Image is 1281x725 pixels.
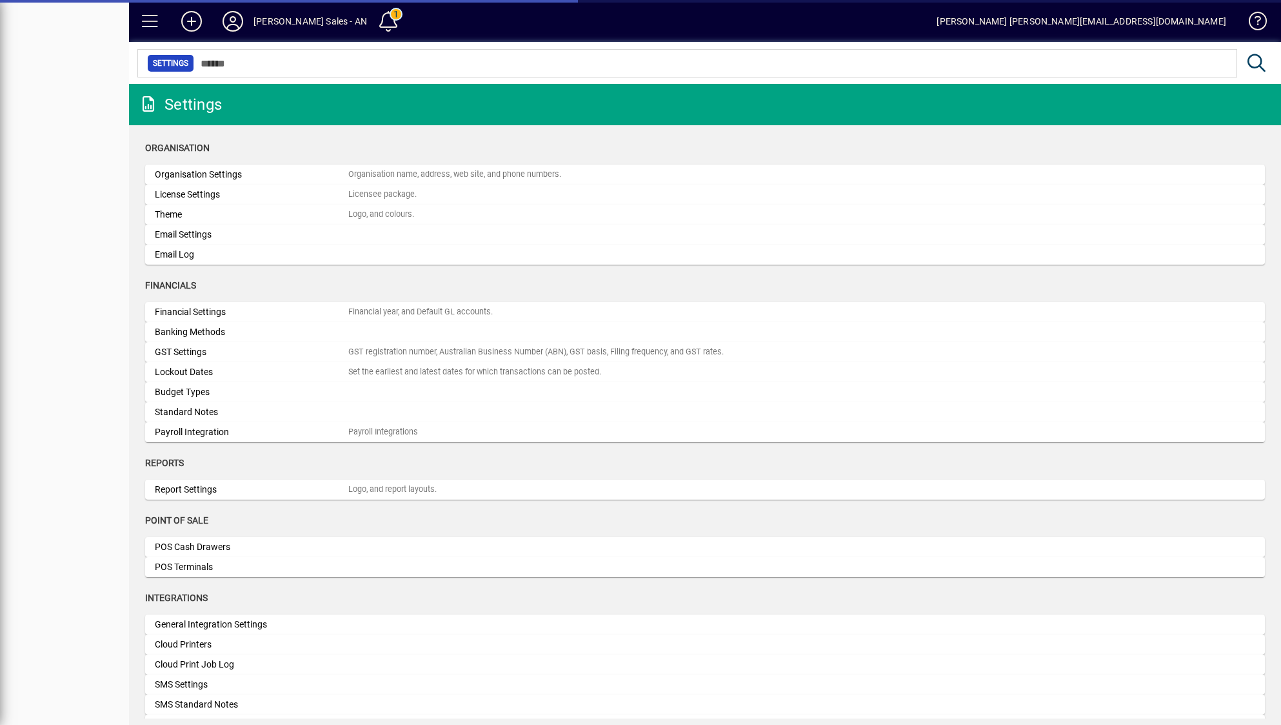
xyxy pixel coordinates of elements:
[145,515,208,526] span: Point of Sale
[145,185,1265,205] a: License SettingsLicensee package.
[155,168,348,181] div: Organisation Settings
[153,57,188,70] span: Settings
[145,245,1265,265] a: Email Log
[145,695,1265,715] a: SMS Standard Notes
[155,483,348,496] div: Report Settings
[145,635,1265,655] a: Cloud Printers
[348,168,561,181] div: Organisation name, address, web site, and phone numbers.
[155,345,348,359] div: GST Settings
[155,540,348,554] div: POS Cash Drawers
[145,165,1265,185] a: Organisation SettingsOrganisation name, address, web site, and phone numbers.
[155,208,348,221] div: Theme
[155,638,348,651] div: Cloud Printers
[155,425,348,439] div: Payroll Integration
[145,362,1265,382] a: Lockout DatesSet the earliest and latest dates for which transactions can be posted.
[253,11,367,32] div: [PERSON_NAME] Sales - AN
[145,342,1265,362] a: GST SettingsGST registration number, Australian Business Number (ABN), GST basis, Filing frequenc...
[155,385,348,399] div: Budget Types
[155,248,348,261] div: Email Log
[212,10,253,33] button: Profile
[348,426,418,438] div: Payroll Integrations
[155,365,348,379] div: Lockout Dates
[145,480,1265,500] a: Report SettingsLogo, and report layouts.
[1239,3,1265,45] a: Knowledge Base
[155,618,348,631] div: General Integration Settings
[145,615,1265,635] a: General Integration Settings
[145,143,210,153] span: Organisation
[145,205,1265,225] a: ThemeLogo, and colours.
[348,306,493,318] div: Financial year, and Default GL accounts.
[145,537,1265,557] a: POS Cash Drawers
[145,225,1265,245] a: Email Settings
[155,325,348,339] div: Banking Methods
[155,678,348,691] div: SMS Settings
[145,557,1265,577] a: POS Terminals
[155,560,348,574] div: POS Terminals
[145,422,1265,442] a: Payroll IntegrationPayroll Integrations
[171,10,212,33] button: Add
[155,228,348,241] div: Email Settings
[145,322,1265,342] a: Banking Methods
[937,11,1226,32] div: [PERSON_NAME] [PERSON_NAME][EMAIL_ADDRESS][DOMAIN_NAME]
[155,658,348,671] div: Cloud Print Job Log
[155,405,348,419] div: Standard Notes
[348,366,601,378] div: Set the earliest and latest dates for which transactions can be posted.
[145,280,196,291] span: Financials
[348,484,437,496] div: Logo, and report layouts.
[139,94,222,115] div: Settings
[155,188,348,201] div: License Settings
[145,458,184,468] span: Reports
[155,698,348,711] div: SMS Standard Notes
[145,402,1265,422] a: Standard Notes
[145,382,1265,402] a: Budget Types
[348,189,417,201] div: Licensee package.
[145,655,1265,675] a: Cloud Print Job Log
[348,209,414,221] div: Logo, and colours.
[145,675,1265,695] a: SMS Settings
[155,305,348,319] div: Financial Settings
[145,302,1265,322] a: Financial SettingsFinancial year, and Default GL accounts.
[145,593,208,603] span: Integrations
[348,346,724,358] div: GST registration number, Australian Business Number (ABN), GST basis, Filing frequency, and GST r...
